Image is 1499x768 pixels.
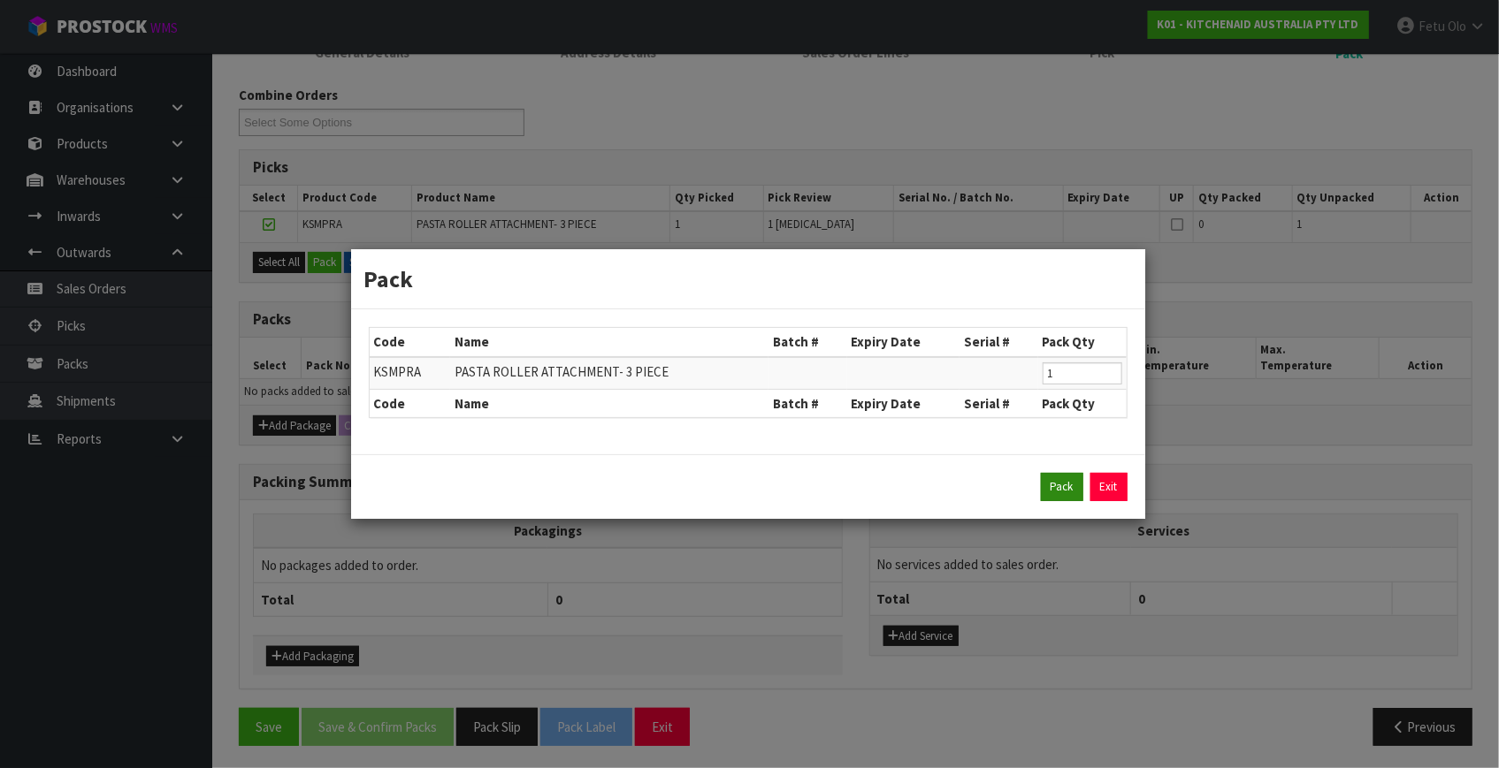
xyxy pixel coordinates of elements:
th: Name [450,389,769,417]
th: Code [370,328,450,356]
h3: Pack [364,262,1132,295]
th: Serial # [960,389,1038,417]
span: KSMPRA [374,363,422,380]
a: Exit [1090,473,1128,501]
th: Expiry Date [847,328,960,356]
th: Pack Qty [1038,328,1127,356]
th: Serial # [960,328,1038,356]
th: Batch # [769,328,847,356]
th: Batch # [769,389,847,417]
span: PASTA ROLLER ATTACHMENT- 3 PIECE [455,363,669,380]
th: Expiry Date [847,389,960,417]
th: Code [370,389,450,417]
th: Pack Qty [1038,389,1127,417]
th: Name [450,328,769,356]
button: Pack [1041,473,1083,501]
